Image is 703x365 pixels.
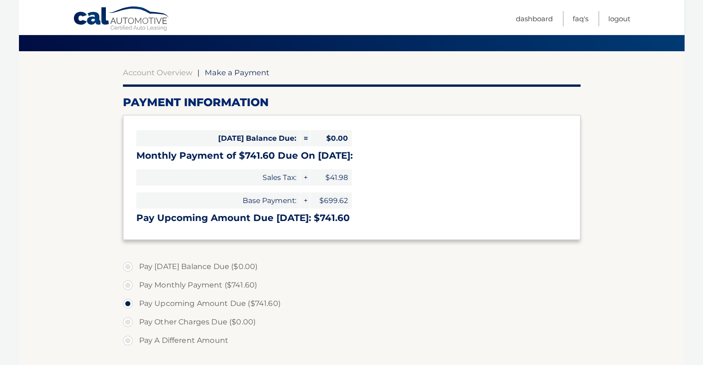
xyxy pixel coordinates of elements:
[123,331,581,350] label: Pay A Different Amount
[310,130,352,146] span: $0.00
[136,130,300,146] span: [DATE] Balance Due:
[73,6,170,33] a: Cal Automotive
[123,276,581,294] label: Pay Monthly Payment ($741.60)
[123,257,581,276] label: Pay [DATE] Balance Due ($0.00)
[197,68,200,77] span: |
[136,169,300,185] span: Sales Tax:
[136,192,300,209] span: Base Payment:
[123,68,192,77] a: Account Overview
[300,192,310,209] span: +
[300,169,310,185] span: +
[136,150,567,162] h3: Monthly Payment of $741.60 Due On [DATE]:
[205,68,269,77] span: Make a Payment
[608,11,630,26] a: Logout
[123,96,581,109] h2: Payment Information
[310,169,352,185] span: $41.98
[300,130,310,146] span: =
[123,294,581,313] label: Pay Upcoming Amount Due ($741.60)
[123,313,581,331] label: Pay Other Charges Due ($0.00)
[310,192,352,209] span: $699.62
[573,11,588,26] a: FAQ's
[516,11,553,26] a: Dashboard
[136,212,567,224] h3: Pay Upcoming Amount Due [DATE]: $741.60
